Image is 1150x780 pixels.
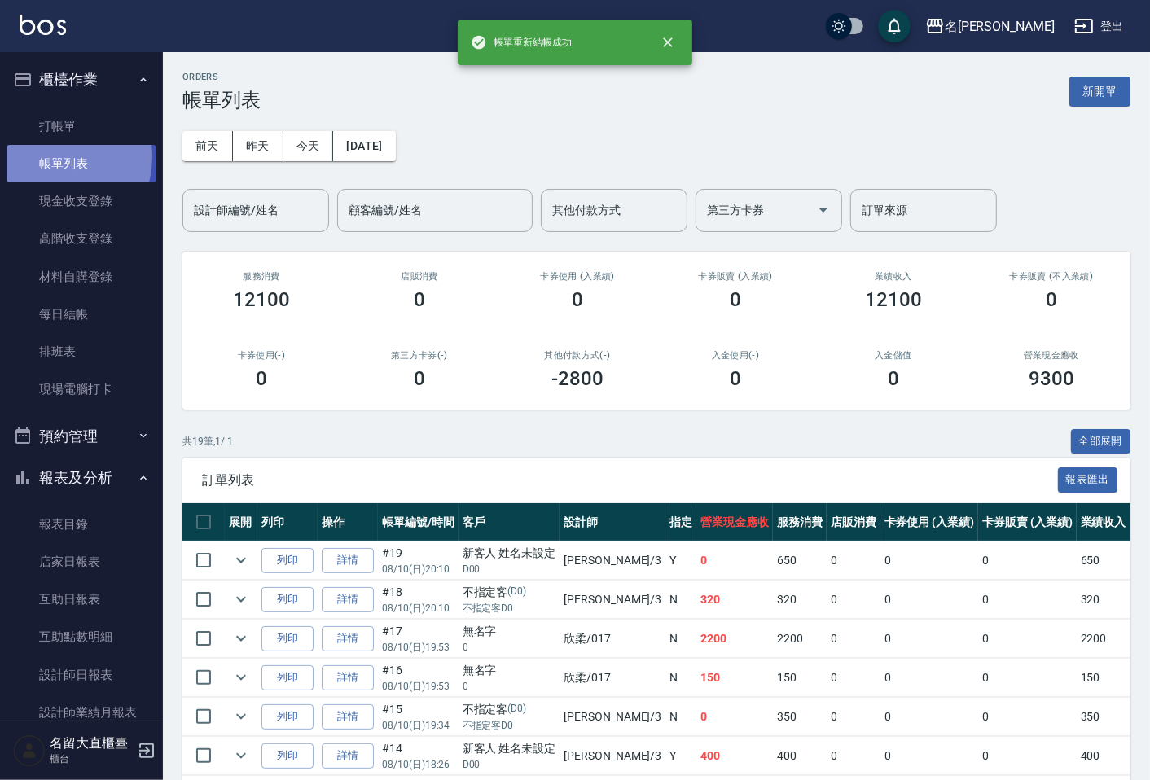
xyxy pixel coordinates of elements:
[834,271,953,282] h2: 業績收入
[7,581,156,618] a: 互助日報表
[261,587,314,612] button: 列印
[1077,503,1130,541] th: 業績收入
[1071,429,1131,454] button: 全部展開
[463,601,556,616] p: 不指定客D0
[378,698,459,736] td: #15
[182,89,261,112] h3: 帳單列表
[378,620,459,658] td: #17
[414,367,425,390] h3: 0
[322,548,374,573] a: 詳情
[283,131,334,161] button: 今天
[463,545,556,562] div: 新客人 姓名未設定
[880,541,979,580] td: 0
[463,740,556,757] div: 新客人 姓名未設定
[233,131,283,161] button: 昨天
[229,548,253,572] button: expand row
[696,698,773,736] td: 0
[459,503,560,541] th: 客戶
[182,131,233,161] button: 前天
[827,659,880,697] td: 0
[1077,581,1130,619] td: 320
[7,333,156,370] a: 排班表
[1058,471,1118,487] a: 報表匯出
[50,735,133,752] h5: 名留大直櫃臺
[507,584,526,601] p: (D0)
[827,620,880,658] td: 0
[233,288,290,311] h3: 12100
[551,367,604,390] h3: -2800
[992,271,1111,282] h2: 卡券販賣 (不入業績)
[229,665,253,690] button: expand row
[229,626,253,651] button: expand row
[7,506,156,543] a: 報表目錄
[518,350,637,361] h2: 其他付款方式(-)
[676,271,795,282] h2: 卡券販賣 (入業績)
[261,743,314,769] button: 列印
[463,562,556,576] p: D00
[382,757,454,772] p: 08/10 (日) 18:26
[827,737,880,775] td: 0
[382,640,454,655] p: 08/10 (日) 19:53
[880,503,979,541] th: 卡券使用 (入業績)
[665,581,696,619] td: N
[378,503,459,541] th: 帳單編號/時間
[229,587,253,611] button: expand row
[7,296,156,333] a: 每日結帳
[880,659,979,697] td: 0
[827,541,880,580] td: 0
[696,620,773,658] td: 2200
[1077,659,1130,697] td: 150
[229,743,253,768] button: expand row
[463,679,556,694] p: 0
[773,503,827,541] th: 服務消費
[1029,367,1074,390] h3: 9300
[730,288,741,311] h3: 0
[378,737,459,775] td: #14
[978,620,1077,658] td: 0
[463,662,556,679] div: 無名字
[1077,737,1130,775] td: 400
[880,698,979,736] td: 0
[773,581,827,619] td: 320
[225,503,257,541] th: 展開
[880,620,979,658] td: 0
[665,737,696,775] td: Y
[7,182,156,220] a: 現金收支登錄
[978,581,1077,619] td: 0
[518,271,637,282] h2: 卡券使用 (入業績)
[696,659,773,697] td: 150
[256,367,267,390] h3: 0
[7,415,156,458] button: 預約管理
[50,752,133,766] p: 櫃台
[676,350,795,361] h2: 入金使用(-)
[7,145,156,182] a: 帳單列表
[730,367,741,390] h3: 0
[992,350,1111,361] h2: 營業現金應收
[945,16,1055,37] div: 名[PERSON_NAME]
[978,659,1077,697] td: 0
[182,72,261,82] h2: ORDERS
[1046,288,1057,311] h3: 0
[665,620,696,658] td: N
[382,601,454,616] p: 08/10 (日) 20:10
[1077,541,1130,580] td: 650
[378,541,459,580] td: #19
[1069,83,1130,99] a: 新開單
[414,288,425,311] h3: 0
[650,24,686,60] button: close
[463,718,556,733] p: 不指定客D0
[202,350,321,361] h2: 卡券使用(-)
[878,10,911,42] button: save
[322,743,374,769] a: 詳情
[7,457,156,499] button: 報表及分析
[978,737,1077,775] td: 0
[7,220,156,257] a: 高階收支登錄
[463,623,556,640] div: 無名字
[827,581,880,619] td: 0
[827,698,880,736] td: 0
[261,548,314,573] button: 列印
[318,503,378,541] th: 操作
[382,562,454,576] p: 08/10 (日) 20:10
[560,581,665,619] td: [PERSON_NAME] /3
[810,197,836,223] button: Open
